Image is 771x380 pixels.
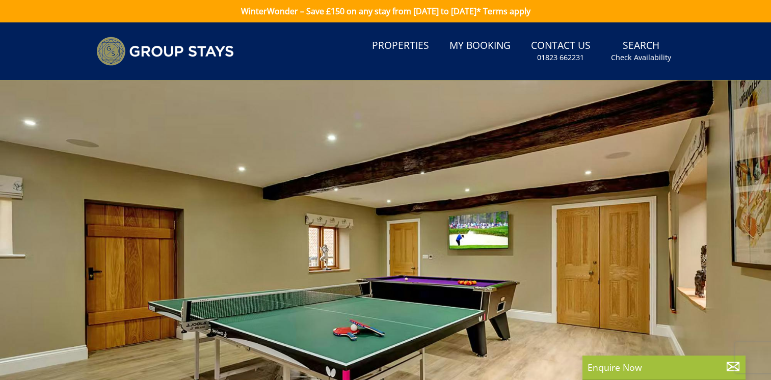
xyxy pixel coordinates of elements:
a: Properties [368,35,433,58]
a: SearchCheck Availability [607,35,675,68]
small: 01823 662231 [537,52,584,63]
small: Check Availability [611,52,671,63]
p: Enquire Now [588,361,740,374]
a: Contact Us01823 662231 [527,35,595,68]
a: My Booking [445,35,515,58]
img: Group Stays [96,37,234,66]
